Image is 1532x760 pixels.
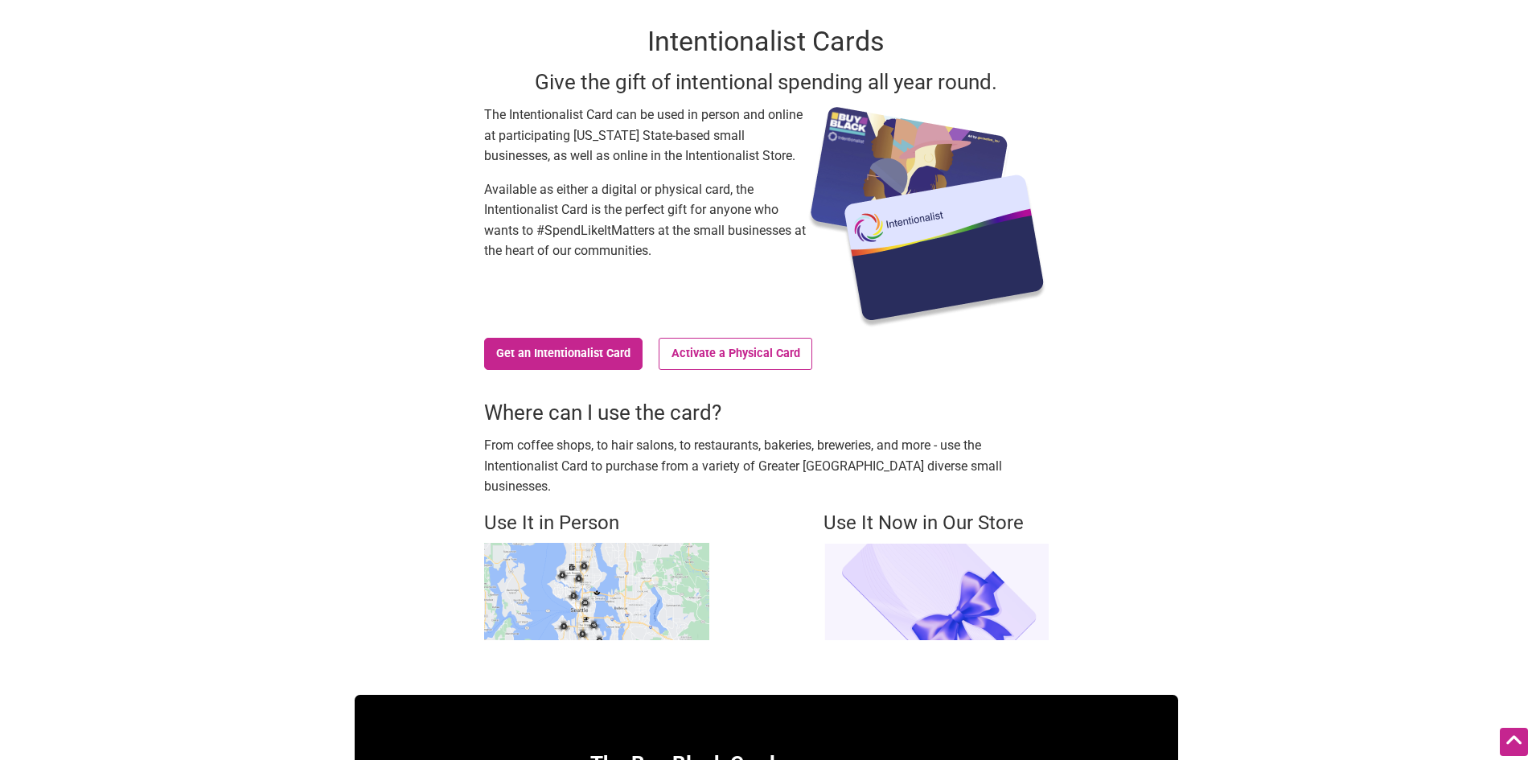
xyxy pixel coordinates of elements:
[484,338,643,370] a: Get an Intentionalist Card
[824,543,1049,640] img: Intentionalist Store
[484,105,806,166] p: The Intentionalist Card can be used in person and online at participating [US_STATE] State-based ...
[484,435,1049,497] p: From coffee shops, to hair salons, to restaurants, bakeries, breweries, and more - use the Intent...
[659,338,812,370] a: Activate a Physical Card
[484,68,1049,97] h3: Give the gift of intentional spending all year round.
[806,105,1049,330] img: Intentionalist Card
[484,23,1049,61] h1: Intentionalist Cards
[1500,728,1528,756] div: Scroll Back to Top
[484,510,709,537] h4: Use It in Person
[484,179,806,261] p: Available as either a digital or physical card, the Intentionalist Card is the perfect gift for a...
[484,398,1049,427] h3: Where can I use the card?
[824,510,1049,537] h4: Use It Now in Our Store
[484,543,709,640] img: Buy Black map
